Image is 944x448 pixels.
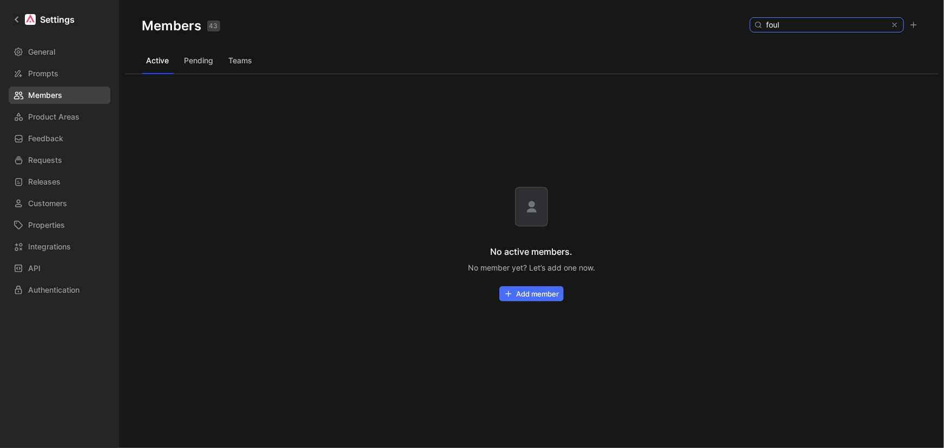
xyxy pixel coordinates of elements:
[9,281,110,299] a: Authentication
[28,284,80,297] span: Authentication
[9,238,110,255] a: Integrations
[28,197,67,210] span: Customers
[9,195,110,212] a: Customers
[142,52,174,69] button: Active
[9,260,110,277] a: API
[9,130,110,147] a: Feedback
[9,216,110,234] a: Properties
[28,132,63,145] span: Feedback
[491,245,573,258] div: No active members.
[9,9,79,30] a: Settings
[9,65,110,82] a: Prompts
[9,151,110,169] a: Requests
[9,43,110,61] a: General
[28,45,55,58] span: General
[28,89,62,102] span: Members
[28,240,71,253] span: Integrations
[9,87,110,104] a: Members
[9,108,110,126] a: Product Areas
[9,173,110,190] a: Releases
[28,219,65,232] span: Properties
[28,110,80,123] span: Product Areas
[28,67,58,80] span: Prompts
[40,13,75,26] h1: Settings
[142,17,220,35] h1: Members
[28,154,62,167] span: Requests
[225,52,257,69] button: Teams
[28,175,61,188] span: Releases
[468,262,595,273] div: No member yet? Let’s add one now.
[28,262,41,275] span: API
[499,286,564,301] button: Add member
[207,21,220,31] div: 43
[180,52,218,69] button: Pending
